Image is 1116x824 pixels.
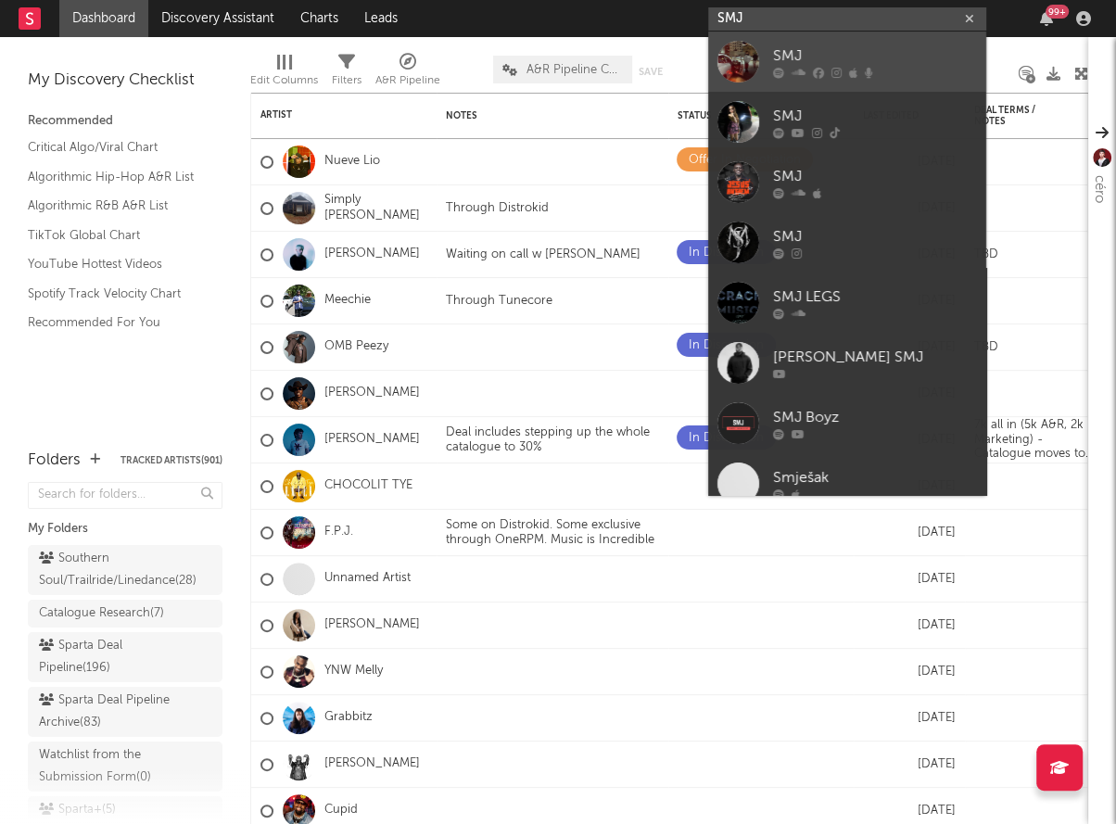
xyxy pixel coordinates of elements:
div: [PERSON_NAME] SMJ [773,346,977,368]
a: Meechie [324,293,371,309]
div: 99 + [1046,5,1069,19]
div: In Discussion [689,427,764,450]
a: Southern Soul/Trailride/Linedance(28) [28,545,222,595]
button: Tracked Artists(901) [120,456,222,465]
a: [PERSON_NAME] [324,386,420,401]
a: [PERSON_NAME] [324,432,420,448]
a: SMJ [708,212,986,273]
a: Catalogue Research(7) [28,600,222,628]
div: SMJ Boyz [773,406,977,428]
a: Sparta Deal Pipeline Archive(83) [28,687,222,737]
a: Critical Algo/Viral Chart [28,137,204,158]
div: SMJ LEGS [773,285,977,308]
div: Southern Soul/Trailride/Linedance ( 28 ) [39,548,197,592]
div: Recommended [28,110,222,133]
a: SMJ [708,152,986,212]
div: Filters [332,70,361,92]
a: Nueve Lio [324,154,380,170]
div: Waiting on call w [PERSON_NAME] [437,247,650,262]
div: céro [1088,175,1110,203]
div: Sparta Deal Pipeline ( 196 ) [39,635,170,679]
div: Edit Columns [250,70,318,92]
a: [PERSON_NAME] [324,617,420,633]
a: SMJ [708,32,986,92]
a: Algorithmic R&B A&R List [28,196,204,216]
input: Search for artists [708,7,986,31]
div: Deal Terms / Notes [974,105,1067,127]
div: Status [678,110,798,121]
a: YouTube Hottest Videos [28,254,204,274]
input: Search for folders... [28,482,222,509]
a: Sparta+(5) [28,796,222,824]
div: TBD [965,340,1008,355]
div: Through Distrokid [437,201,558,216]
div: Catalogue Research ( 7 ) [39,602,164,625]
div: A&R Pipeline [375,70,440,92]
div: Folders [28,450,81,472]
span: A&R Pipeline Collaboration Official [526,64,623,76]
div: [DATE] [863,522,956,544]
div: Artist [260,109,399,120]
div: My Folders [28,518,222,540]
div: Edit Columns [250,46,318,100]
div: My Discovery Checklist [28,70,222,92]
div: [DATE] [863,800,956,822]
div: SMJ [773,165,977,187]
a: Smješak [708,453,986,513]
a: Spotify Track Velocity Chart [28,284,204,304]
a: OMB Peezy [324,339,388,355]
div: Through Tunecore [437,294,562,309]
div: SMJ [773,105,977,127]
div: [DATE] [863,615,956,637]
div: Some on Distrokid. Some exclusive through OneRPM. Music is Incredible [437,518,668,547]
div: TBD [965,247,1008,262]
div: SMJ [773,44,977,67]
div: [DATE] [863,707,956,729]
div: Filters [332,46,361,100]
button: 99+ [1040,11,1053,26]
div: Offer In Negotiation [689,149,801,171]
div: In Discussion [689,335,764,357]
a: F.P.J. [324,525,353,540]
div: Deal includes stepping up the whole catalogue to 30% [437,425,668,454]
div: Smješak [773,466,977,488]
div: Notes [446,110,631,121]
div: [DATE] [863,754,956,776]
a: Sparta Deal Pipeline(196) [28,632,222,682]
div: A&R Pipeline [375,46,440,100]
a: CHOCOLIT TYE [324,478,412,494]
div: Sparta+ ( 5 ) [39,799,116,821]
a: Algorithmic Hip-Hop A&R List [28,167,204,187]
div: [DATE] [863,661,956,683]
a: SMJ LEGS [708,273,986,333]
a: SMJ Boyz [708,393,986,453]
a: [PERSON_NAME] [324,756,420,772]
a: Watchlist from the Submission Form(0) [28,742,222,792]
a: Cupid [324,803,358,818]
a: [PERSON_NAME] [324,247,420,262]
a: Recommended For You [28,312,204,333]
div: Watchlist from the Submission Form ( 0 ) [39,744,170,789]
a: YNW Melly [324,664,383,679]
a: Unnamed Artist [324,571,411,587]
a: Simply [PERSON_NAME] [324,193,427,224]
a: Grabbitz [324,710,373,726]
div: Sparta Deal Pipeline Archive ( 83 ) [39,690,170,734]
div: SMJ [773,225,977,247]
div: In Discussion [689,242,764,264]
a: [PERSON_NAME] SMJ [708,333,986,393]
div: 7k all in (5k A&R, 2k Marketing) - Catalogue moves to 70/30 [965,418,1104,462]
a: SMJ [708,92,986,152]
button: Save [639,67,663,77]
div: [DATE] [863,568,956,590]
a: TikTok Global Chart [28,225,204,246]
